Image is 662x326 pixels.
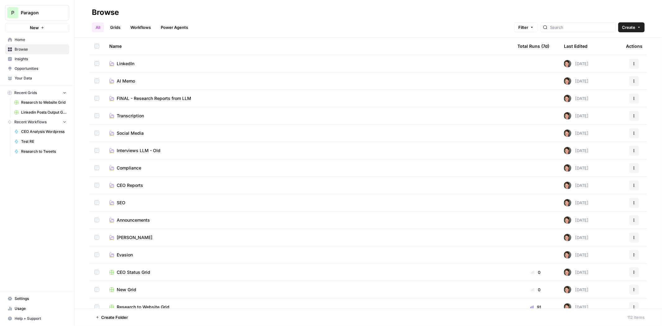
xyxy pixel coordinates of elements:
input: Search [550,24,613,30]
button: Create [618,22,645,32]
a: Interviews LLM - Old [109,147,507,154]
a: Grids [106,22,124,32]
span: Your Data [15,75,66,81]
button: New [5,23,69,32]
img: qw00ik6ez51o8uf7vgx83yxyzow9 [564,60,571,67]
a: Social Media [109,130,507,136]
div: [DATE] [564,112,588,120]
div: Name [109,38,507,55]
div: [DATE] [564,164,588,172]
div: [DATE] [564,129,588,137]
a: Opportunities [5,64,69,74]
span: FINAL - Research Reports from LLM [117,95,191,102]
img: qw00ik6ez51o8uf7vgx83yxyzow9 [564,164,571,172]
img: qw00ik6ez51o8uf7vgx83yxyzow9 [564,251,571,259]
img: qw00ik6ez51o8uf7vgx83yxyzow9 [564,129,571,137]
span: Home [15,37,66,43]
a: Settings [5,294,69,304]
img: qw00ik6ez51o8uf7vgx83yxyzow9 [564,112,571,120]
span: Help + Support [15,316,66,321]
span: AI Memo [117,78,135,84]
img: qw00ik6ez51o8uf7vgx83yxyzow9 [564,303,571,311]
a: Research to Website Grid [11,97,69,107]
span: New Grid [117,287,136,293]
div: 112 Items [627,314,645,320]
span: New [30,25,39,31]
a: Announcements [109,217,507,223]
img: qw00ik6ez51o8uf7vgx83yxyzow9 [564,95,571,102]
span: [PERSON_NAME] [117,234,152,241]
span: Create Folder [101,314,128,320]
span: Paragon [21,10,58,16]
div: Last Edited [564,38,588,55]
span: Test RE [21,139,66,144]
span: CEO Analysis Wordpress [21,129,66,134]
span: Browse [15,47,66,52]
div: [DATE] [564,77,588,85]
button: Help + Support [5,314,69,324]
img: qw00ik6ez51o8uf7vgx83yxyzow9 [564,234,571,241]
a: Test RE [11,137,69,147]
div: [DATE] [564,234,588,241]
a: CEO Reports [109,182,507,188]
span: Compliance [117,165,141,171]
div: [DATE] [564,199,588,206]
span: Recent Grids [14,90,37,96]
div: [DATE] [564,95,588,102]
span: Social Media [117,130,144,136]
span: Evasion [117,252,133,258]
span: Research to Website Grid [21,100,66,105]
span: SEO [117,200,125,206]
div: Browse [92,7,119,17]
a: CEO Analysis Wordpress [11,127,69,137]
span: Create [622,24,635,30]
img: qw00ik6ez51o8uf7vgx83yxyzow9 [564,147,571,154]
span: P [11,9,14,16]
span: LinkedIn [117,61,134,67]
span: Interviews LLM - Old [117,147,160,154]
button: Recent Grids [5,88,69,97]
a: Home [5,35,69,45]
a: Linkedin Posts Output Grid [11,107,69,117]
img: qw00ik6ez51o8uf7vgx83yxyzow9 [564,77,571,85]
div: [DATE] [564,147,588,154]
span: Filter [518,24,528,30]
div: [DATE] [564,286,588,293]
a: New Grid [109,287,507,293]
a: FINAL - Research Reports from LLM [109,95,507,102]
span: Research to Website Grid [117,304,169,310]
span: Transcription [117,113,144,119]
div: [DATE] [564,269,588,276]
button: Workspace: Paragon [5,5,69,20]
span: Announcements [117,217,150,223]
div: 0 [517,269,554,275]
div: 0 [517,287,554,293]
img: qw00ik6ez51o8uf7vgx83yxyzow9 [564,182,571,189]
a: Browse [5,44,69,54]
img: qw00ik6ez51o8uf7vgx83yxyzow9 [564,216,571,224]
img: qw00ik6ez51o8uf7vgx83yxyzow9 [564,269,571,276]
a: CEO Status Grid [109,269,507,275]
button: Filter [514,22,538,32]
a: LinkedIn [109,61,507,67]
div: [DATE] [564,303,588,311]
a: AI Memo [109,78,507,84]
a: Insights [5,54,69,64]
img: qw00ik6ez51o8uf7vgx83yxyzow9 [564,286,571,293]
a: [PERSON_NAME] [109,234,507,241]
span: Usage [15,306,66,311]
a: Research to Tweets [11,147,69,156]
div: [DATE] [564,216,588,224]
div: [DATE] [564,251,588,259]
div: Actions [626,38,642,55]
span: CEO Status Grid [117,269,150,275]
span: Linkedin Posts Output Grid [21,110,66,115]
a: Usage [5,304,69,314]
a: SEO [109,200,507,206]
img: qw00ik6ez51o8uf7vgx83yxyzow9 [564,199,571,206]
span: Settings [15,296,66,301]
a: Transcription [109,113,507,119]
div: [DATE] [564,182,588,189]
a: Research to Website Grid [109,304,507,310]
a: Evasion [109,252,507,258]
